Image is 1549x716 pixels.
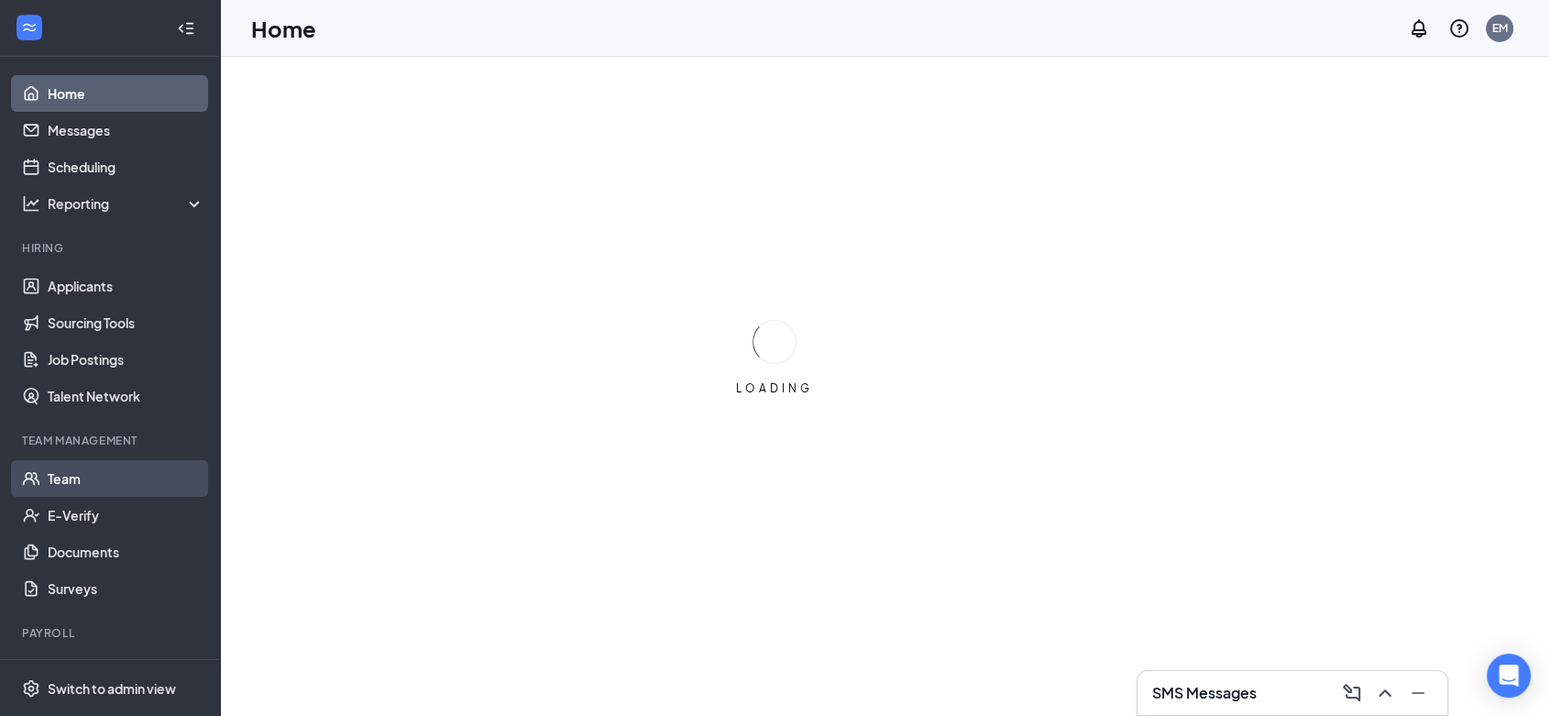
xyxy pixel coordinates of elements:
a: E-Verify [48,497,204,534]
svg: Analysis [22,194,40,213]
div: Hiring [22,240,201,256]
a: Documents [48,534,204,570]
a: Scheduling [48,149,204,185]
svg: Minimize [1407,682,1429,704]
div: Reporting [48,194,205,213]
button: ComposeMessage [1337,678,1367,708]
svg: ComposeMessage [1341,682,1363,704]
div: LOADING [729,380,820,396]
svg: QuestionInfo [1448,17,1470,39]
a: Team [48,460,204,497]
div: Payroll [22,625,201,641]
a: Messages [48,112,204,149]
button: Minimize [1403,678,1433,708]
a: Sourcing Tools [48,304,204,341]
svg: Collapse [177,19,195,38]
svg: ChevronUp [1374,682,1396,704]
a: Home [48,75,204,112]
div: Switch to admin view [48,679,176,698]
a: Talent Network [48,378,204,414]
a: Surveys [48,570,204,607]
div: Team Management [22,433,201,448]
button: ChevronUp [1370,678,1400,708]
a: Job Postings [48,341,204,378]
svg: WorkstreamLogo [20,18,38,37]
a: Payroll [48,653,204,689]
a: Applicants [48,268,204,304]
svg: Notifications [1408,17,1430,39]
div: EM [1492,20,1508,36]
svg: Settings [22,679,40,698]
h3: SMS Messages [1152,683,1257,703]
h1: Home [251,13,316,44]
div: Open Intercom Messenger [1487,654,1531,698]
